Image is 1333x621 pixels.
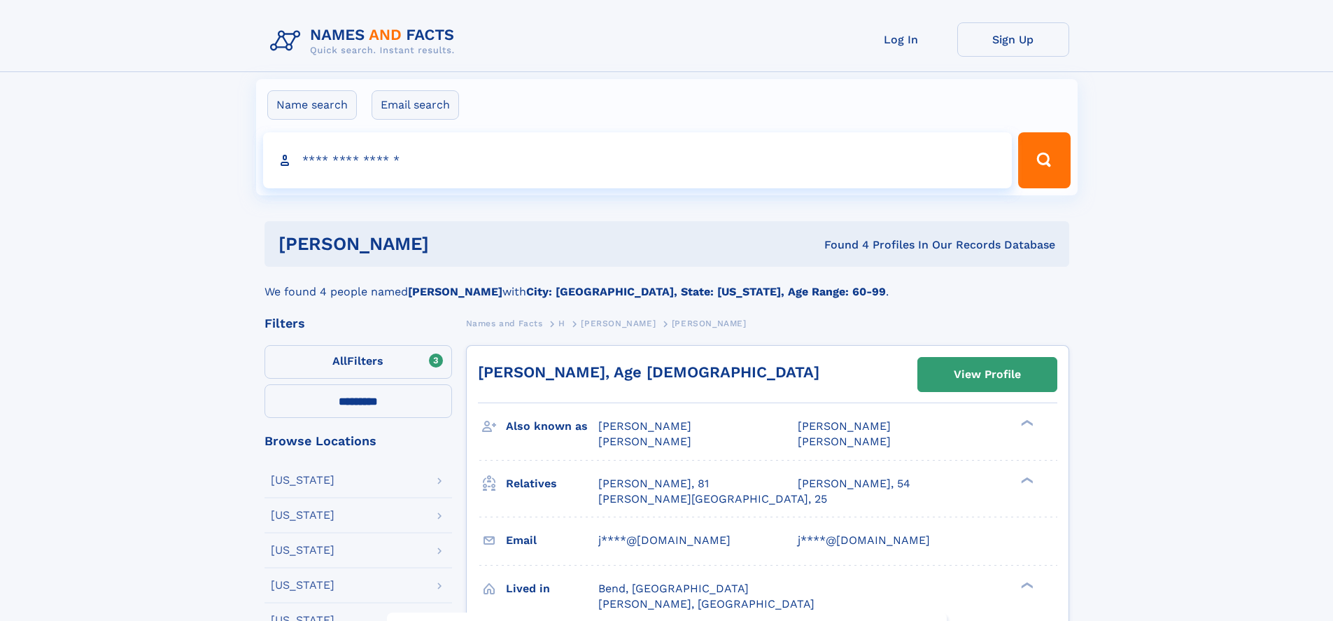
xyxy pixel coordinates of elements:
[581,319,656,328] span: [PERSON_NAME]
[278,235,627,253] h1: [PERSON_NAME]
[271,475,334,486] div: [US_STATE]
[526,285,886,298] b: City: [GEOGRAPHIC_DATA], State: [US_STATE], Age Range: 60-99
[466,314,543,332] a: Names and Facts
[598,435,691,448] span: [PERSON_NAME]
[598,582,749,595] span: Bend, [GEOGRAPHIC_DATA]
[598,476,709,491] a: [PERSON_NAME], 81
[265,267,1069,300] div: We found 4 people named with .
[1017,475,1034,484] div: ❯
[265,435,452,447] div: Browse Locations
[845,22,957,57] a: Log In
[506,577,598,601] h3: Lived in
[265,345,452,379] label: Filters
[957,22,1069,57] a: Sign Up
[626,237,1055,253] div: Found 4 Profiles In Our Records Database
[271,545,334,556] div: [US_STATE]
[954,358,1021,391] div: View Profile
[798,435,891,448] span: [PERSON_NAME]
[918,358,1057,391] a: View Profile
[267,90,357,120] label: Name search
[598,491,827,507] a: [PERSON_NAME][GEOGRAPHIC_DATA], 25
[408,285,502,298] b: [PERSON_NAME]
[1017,580,1034,589] div: ❯
[506,472,598,496] h3: Relatives
[1017,419,1034,428] div: ❯
[598,419,691,433] span: [PERSON_NAME]
[672,319,747,328] span: [PERSON_NAME]
[265,317,452,330] div: Filters
[1018,132,1070,188] button: Search Button
[798,419,891,433] span: [PERSON_NAME]
[506,529,598,552] h3: Email
[798,476,910,491] a: [PERSON_NAME], 54
[506,414,598,438] h3: Also known as
[558,319,565,328] span: H
[332,354,347,368] span: All
[271,510,334,521] div: [US_STATE]
[581,314,656,332] a: [PERSON_NAME]
[598,597,814,610] span: [PERSON_NAME], [GEOGRAPHIC_DATA]
[265,22,466,60] img: Logo Names and Facts
[271,580,334,591] div: [US_STATE]
[558,314,565,332] a: H
[478,363,819,381] a: [PERSON_NAME], Age [DEMOGRAPHIC_DATA]
[372,90,459,120] label: Email search
[263,132,1013,188] input: search input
